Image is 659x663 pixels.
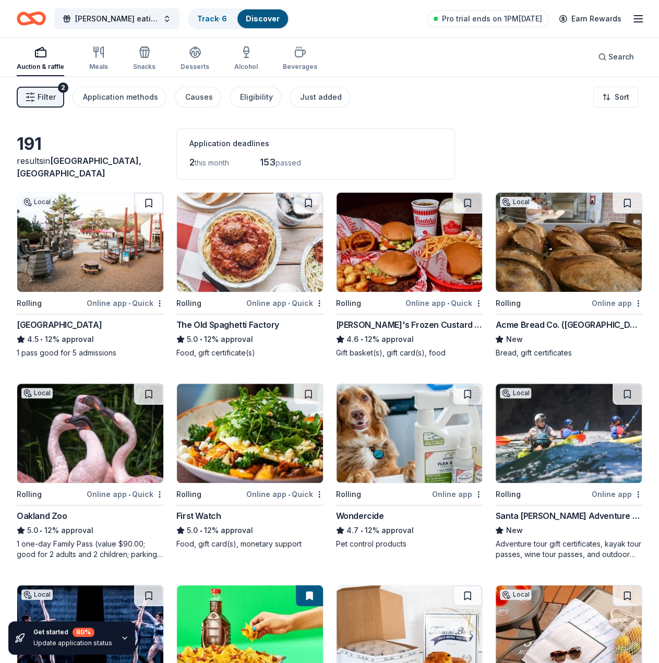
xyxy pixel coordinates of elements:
div: Rolling [17,488,42,501]
img: Image for Bay Area Discovery Museum [17,193,163,292]
img: Image for First Watch [177,384,323,483]
a: Earn Rewards [553,9,628,28]
a: Image for First WatchRollingOnline app•QuickFirst Watch5.0•12% approvalFood, gift card(s), moneta... [176,383,323,549]
a: Track· 6 [197,14,227,23]
div: Just added [300,91,342,103]
span: [PERSON_NAME] eating contest 2 [75,13,159,25]
div: Eligibility [240,91,273,103]
a: Image for Santa Barbara Adventure CompanyLocalRollingOnline appSanta [PERSON_NAME] Adventure Comp... [495,383,642,560]
div: Beverages [283,63,317,71]
span: • [360,335,363,344]
div: Rolling [336,488,361,501]
div: Santa [PERSON_NAME] Adventure Company [495,510,642,522]
a: Image for Acme Bread Co. (East Bay/North Bay)LocalRollingOnline appAcme Bread Co. ([GEOGRAPHIC_DA... [495,192,642,358]
div: [GEOGRAPHIC_DATA] [17,318,102,331]
div: Local [500,589,531,600]
span: Filter [38,91,56,103]
span: 4.6 [346,333,358,346]
button: Alcohol [234,42,258,76]
span: • [128,299,130,307]
a: Pro trial ends on 1PM[DATE] [427,10,548,27]
span: 2 [189,157,195,168]
span: • [199,526,202,535]
span: 5.0 [27,524,38,537]
div: Food, gift card(s), monetary support [176,539,323,549]
div: Snacks [133,63,155,71]
button: Beverages [283,42,317,76]
div: Rolling [176,488,201,501]
span: • [288,299,290,307]
div: 2 [58,82,68,93]
span: in [17,156,141,179]
div: Local [21,197,53,207]
div: Rolling [495,488,520,501]
a: Image for Oakland ZooLocalRollingOnline app•QuickOakland Zoo5.0•12% approval1 one-day Family Pass... [17,383,164,560]
button: Track· 6Discover [188,8,289,29]
a: Discover [246,14,280,23]
div: results [17,155,164,180]
span: 4.5 [27,333,39,346]
div: Online app Quick [246,488,323,501]
div: Application methods [83,91,158,103]
div: Online app [592,297,642,310]
img: Image for Oakland Zoo [17,384,163,483]
span: 153 [260,157,275,168]
div: Meals [89,63,108,71]
div: Rolling [176,297,201,310]
div: [PERSON_NAME]'s Frozen Custard & Steakburgers [336,318,483,331]
div: 12% approval [176,333,323,346]
div: 12% approval [336,524,483,537]
div: Online app [432,488,483,501]
span: 4.7 [346,524,358,537]
button: Application methods [73,87,166,108]
div: First Watch [176,510,221,522]
button: Sort [593,87,638,108]
div: Acme Bread Co. ([GEOGRAPHIC_DATA]/[GEOGRAPHIC_DATA]) [495,318,642,331]
div: Rolling [336,297,361,310]
div: Bread, gift certificates [495,348,642,358]
div: Desserts [181,63,209,71]
button: [PERSON_NAME] eating contest 2 [54,8,179,29]
div: Online app Quick [87,297,164,310]
div: Auction & raffle [17,63,64,71]
a: Image for WondercideRollingOnline appWondercide4.7•12% approvalPet control products [336,383,483,549]
div: Alcohol [234,63,258,71]
div: Wondercide [336,510,384,522]
button: Search [590,46,642,67]
div: Online app Quick [87,488,164,501]
img: Image for Freddy's Frozen Custard & Steakburgers [337,193,483,292]
span: Pro trial ends on 1PM[DATE] [442,13,542,25]
div: 191 [17,134,164,155]
div: Online app Quick [246,297,323,310]
button: Just added [290,87,350,108]
img: Image for The Old Spaghetti Factory [177,193,323,292]
button: Auction & raffle [17,42,64,76]
div: 1 one-day Family Pass (value $90.00; good for 2 adults and 2 children; parking is included) [17,539,164,560]
div: 80 % [73,628,94,637]
div: The Old Spaghetti Factory [176,318,279,331]
img: Image for Wondercide [337,384,483,483]
a: Home [17,6,46,31]
span: New [506,333,522,346]
button: Eligibility [230,87,281,108]
button: Filter2 [17,87,64,108]
div: 12% approval [17,333,164,346]
button: Causes [175,87,221,108]
span: this month [195,158,229,167]
div: Get started [33,628,112,637]
img: Image for Acme Bread Co. (East Bay/North Bay) [496,193,642,292]
div: Online app [592,488,642,501]
div: Local [21,589,53,600]
span: • [40,526,42,535]
div: Local [21,388,53,398]
div: 12% approval [176,524,323,537]
div: Update application status [33,639,112,647]
a: Image for Freddy's Frozen Custard & SteakburgersRollingOnline app•Quick[PERSON_NAME]'s Frozen Cus... [336,192,483,358]
span: • [360,526,363,535]
button: Snacks [133,42,155,76]
div: Pet control products [336,539,483,549]
span: • [128,490,130,499]
div: Gift basket(s), gift card(s), food [336,348,483,358]
span: • [447,299,449,307]
a: Image for The Old Spaghetti FactoryRollingOnline app•QuickThe Old Spaghetti Factory5.0•12% approv... [176,192,323,358]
